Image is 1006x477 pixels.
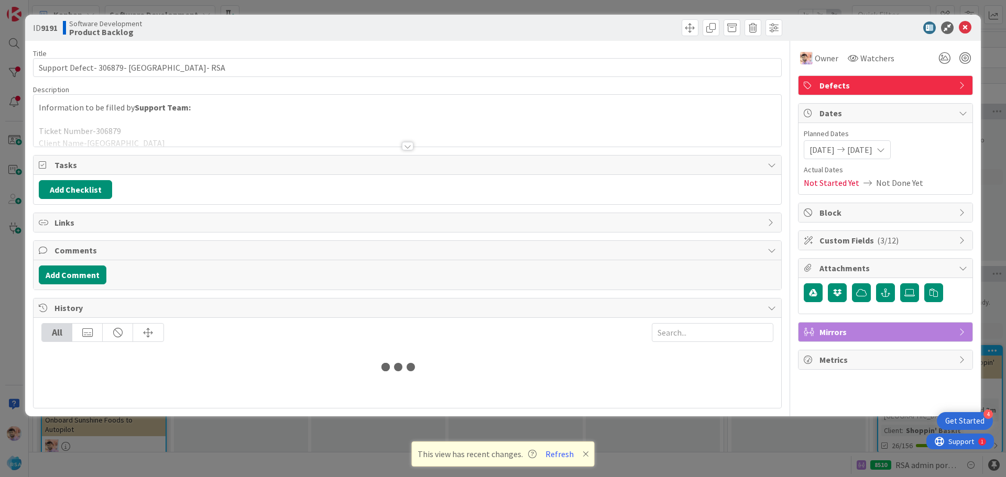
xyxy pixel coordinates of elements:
[819,234,954,247] span: Custom Fields
[819,79,954,92] span: Defects
[945,416,985,426] div: Get Started
[804,176,859,189] span: Not Started Yet
[135,102,191,113] strong: Support Team:
[652,323,773,342] input: Search...
[819,262,954,274] span: Attachments
[819,206,954,219] span: Block
[542,447,577,461] button: Refresh
[810,143,835,156] span: [DATE]
[877,235,899,246] span: ( 3/12 )
[804,128,967,139] span: Planned Dates
[33,85,69,94] span: Description
[39,180,112,199] button: Add Checklist
[860,52,894,64] span: Watchers
[800,52,813,64] img: RS
[39,102,776,114] p: Information to be filled by
[22,2,48,14] span: Support
[819,353,954,366] span: Metrics
[54,216,762,229] span: Links
[815,52,838,64] span: Owner
[42,324,72,341] div: All
[54,244,762,257] span: Comments
[41,23,58,33] b: 9191
[983,409,993,419] div: 4
[937,412,993,430] div: Open Get Started checklist, remaining modules: 4
[69,28,142,36] b: Product Backlog
[876,176,923,189] span: Not Done Yet
[804,164,967,175] span: Actual Dates
[69,19,142,28] span: Software Development
[54,302,762,314] span: History
[847,143,872,156] span: [DATE]
[54,159,762,171] span: Tasks
[819,326,954,338] span: Mirrors
[39,265,106,284] button: Add Comment
[54,4,57,13] div: 1
[819,107,954,119] span: Dates
[33,58,782,77] input: type card name here...
[33,49,47,58] label: Title
[33,21,58,34] span: ID
[418,448,537,460] span: This view has recent changes.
